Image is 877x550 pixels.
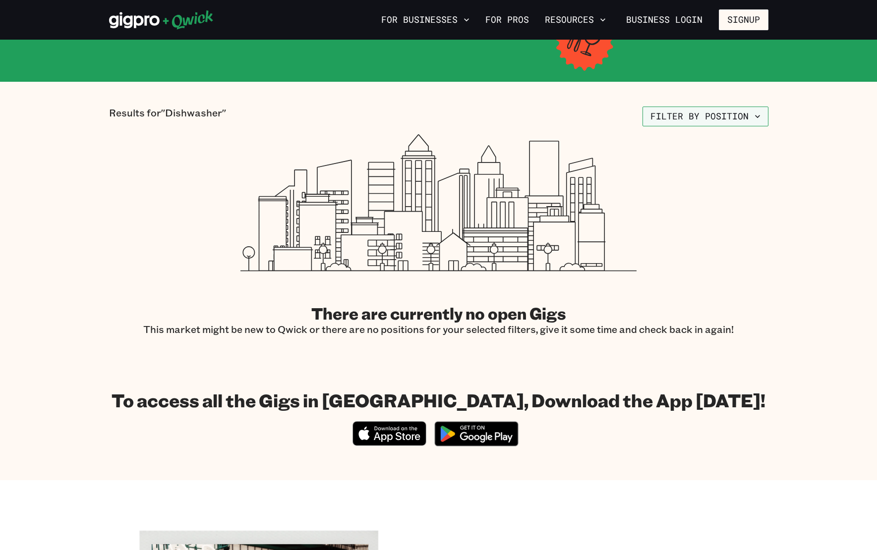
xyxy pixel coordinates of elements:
[143,303,734,323] h2: There are currently no open Gigs
[541,11,610,28] button: Resources
[481,11,533,28] a: For Pros
[618,9,711,30] a: Business Login
[719,9,768,30] button: Signup
[428,415,525,452] img: Get it on Google Play
[109,107,226,126] p: Results for "Dishwasher"
[377,11,473,28] button: For Businesses
[143,323,734,335] p: This market might be new to Qwick or there are no positions for your selected filters, give it so...
[112,389,765,411] h1: To access all the Gigs in [GEOGRAPHIC_DATA], Download the App [DATE]!
[643,107,768,126] button: Filter by position
[352,438,427,448] a: Download on the App Store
